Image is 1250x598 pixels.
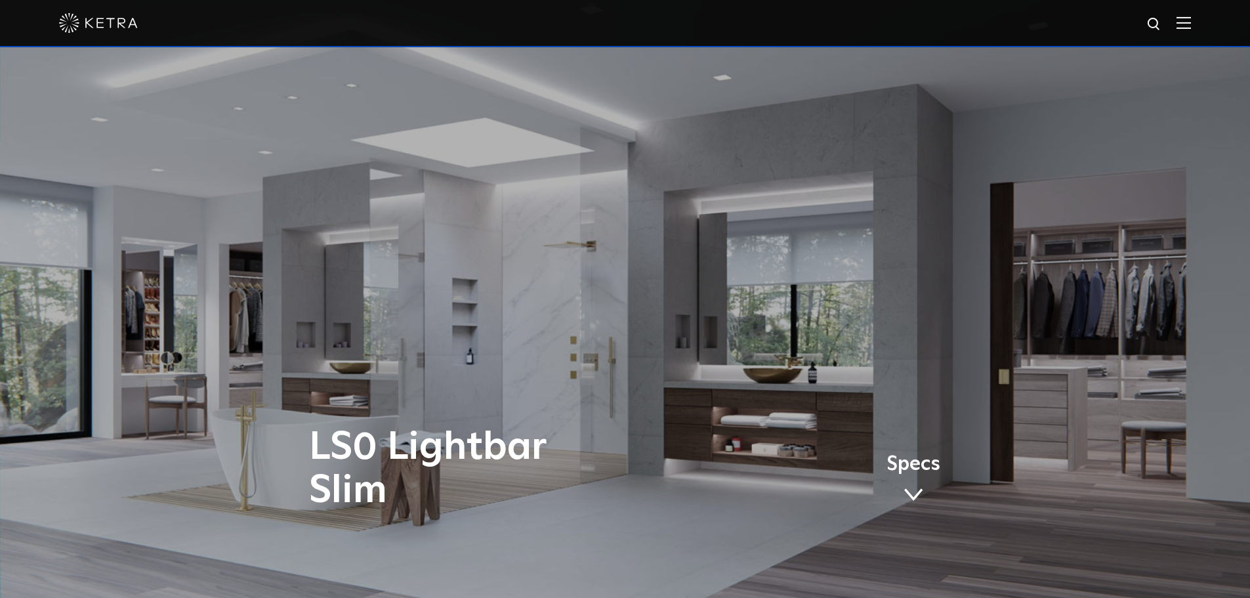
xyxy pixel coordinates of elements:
[59,13,138,33] img: ketra-logo-2019-white
[309,426,680,513] h1: LS0 Lightbar Slim
[1146,16,1163,33] img: search icon
[886,455,940,506] a: Specs
[886,455,940,474] span: Specs
[1177,16,1191,29] img: Hamburger%20Nav.svg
